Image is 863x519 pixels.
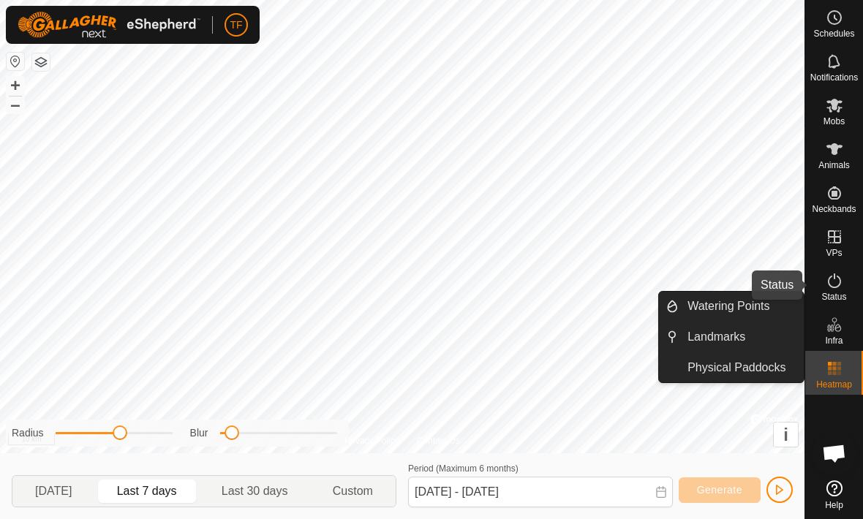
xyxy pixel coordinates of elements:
li: Physical Paddocks [659,353,804,382]
span: Generate [697,484,742,496]
span: Heatmap [816,380,852,389]
span: TF [230,18,242,33]
a: Landmarks [679,322,804,352]
label: Blur [190,425,208,441]
span: Watering Points [687,298,769,315]
li: Watering Points [659,292,804,321]
label: Period (Maximum 6 months) [408,463,519,474]
span: Neckbands [812,205,856,213]
div: Open chat [813,431,856,475]
a: Contact Us [417,434,460,447]
span: [DATE] [35,482,72,500]
a: Watering Points [679,292,804,321]
li: Landmarks [659,322,804,352]
span: Landmarks [687,328,745,346]
img: Gallagher Logo [18,12,200,38]
span: Status [821,292,846,301]
span: Notifications [810,73,858,82]
button: + [7,77,24,94]
span: Infra [825,336,843,345]
button: – [7,96,24,113]
a: Privacy Policy [344,434,399,447]
button: i [774,423,798,447]
span: Last 30 days [222,482,288,500]
span: Schedules [813,29,854,38]
label: Radius [12,425,44,441]
span: Help [825,501,843,509]
span: Physical Paddocks [687,359,785,376]
button: Generate [679,477,761,503]
button: Reset Map [7,53,24,70]
a: Physical Paddocks [679,353,804,382]
button: Map Layers [32,53,50,71]
span: i [783,425,788,444]
span: Last 7 days [117,482,177,500]
span: Custom [333,482,373,500]
a: Help [805,474,863,515]
span: Mobs [824,117,845,126]
span: VPs [826,249,842,257]
span: Animals [818,161,850,170]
